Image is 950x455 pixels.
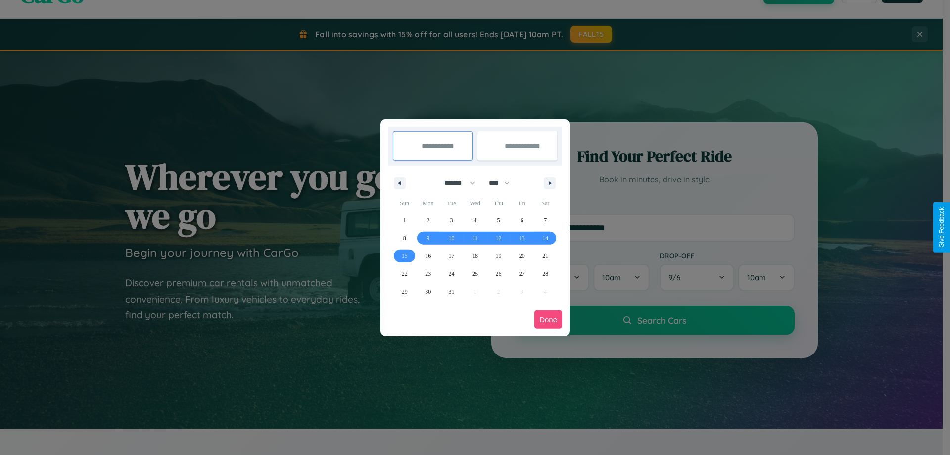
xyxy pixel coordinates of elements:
span: 14 [542,229,548,247]
button: 23 [416,265,439,283]
span: 5 [497,211,500,229]
span: Tue [440,196,463,211]
span: Wed [463,196,486,211]
button: 9 [416,229,439,247]
span: 15 [402,247,408,265]
span: 27 [519,265,525,283]
div: Give Feedback [938,207,945,248]
button: 17 [440,247,463,265]
button: 11 [463,229,486,247]
span: 13 [519,229,525,247]
span: 7 [544,211,547,229]
span: 28 [542,265,548,283]
button: 7 [534,211,557,229]
span: 30 [425,283,431,301]
span: 22 [402,265,408,283]
span: 19 [495,247,501,265]
button: 20 [510,247,533,265]
button: 6 [510,211,533,229]
span: 12 [495,229,501,247]
button: 10 [440,229,463,247]
button: 2 [416,211,439,229]
button: 1 [393,211,416,229]
span: 25 [472,265,478,283]
button: 14 [534,229,557,247]
button: 16 [416,247,439,265]
span: 9 [427,229,429,247]
span: Fri [510,196,533,211]
button: 18 [463,247,486,265]
span: 18 [472,247,478,265]
button: 21 [534,247,557,265]
button: 4 [463,211,486,229]
span: 3 [450,211,453,229]
span: Thu [487,196,510,211]
button: 29 [393,283,416,301]
button: 31 [440,283,463,301]
span: 1 [403,211,406,229]
span: Mon [416,196,439,211]
button: 19 [487,247,510,265]
button: 13 [510,229,533,247]
button: 22 [393,265,416,283]
button: 12 [487,229,510,247]
button: Done [534,310,562,329]
button: 25 [463,265,486,283]
button: 3 [440,211,463,229]
span: Sun [393,196,416,211]
span: 24 [449,265,455,283]
span: 8 [403,229,406,247]
span: 21 [542,247,548,265]
span: 17 [449,247,455,265]
button: 5 [487,211,510,229]
button: 24 [440,265,463,283]
span: 20 [519,247,525,265]
span: 26 [495,265,501,283]
button: 27 [510,265,533,283]
button: 26 [487,265,510,283]
span: 16 [425,247,431,265]
span: 10 [449,229,455,247]
button: 15 [393,247,416,265]
button: 8 [393,229,416,247]
button: 30 [416,283,439,301]
span: 2 [427,211,429,229]
span: 31 [449,283,455,301]
span: 4 [474,211,476,229]
span: 29 [402,283,408,301]
span: 23 [425,265,431,283]
span: 6 [521,211,523,229]
span: Sat [534,196,557,211]
span: 11 [472,229,478,247]
button: 28 [534,265,557,283]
